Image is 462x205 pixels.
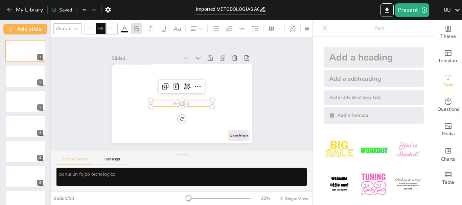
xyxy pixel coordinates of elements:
[37,79,43,85] div: 2
[144,21,202,66] div: Slide 1
[438,57,459,65] span: Template
[53,195,186,202] div: Slide 1 / 10
[392,134,424,166] img: 3.jpeg
[440,33,456,40] span: Theme
[324,169,355,200] img: 4.jpeg
[380,3,394,17] button: Export to PowerPoint
[324,90,424,105] div: Add a little bit of body text
[54,24,73,33] div: Akatab
[441,156,455,163] span: Charts
[330,20,428,36] p: Text
[358,169,389,200] img: 5.jpeg
[37,130,43,136] div: 4
[285,196,308,201] span: Single View
[287,23,298,34] div: Text effects
[257,195,274,202] div: 22 %
[97,157,127,164] button: Transcript
[5,140,45,163] div: 5
[23,50,28,52] span: Heading
[5,165,45,188] div: 6
[435,93,462,118] div: Get real-time input from your audience
[303,23,311,34] div: Border settings
[324,70,424,87] div: Add a subheading
[37,54,43,60] div: 1
[167,94,185,110] span: Heading
[37,104,43,110] div: 3
[267,23,282,34] div: Column Count
[435,69,462,93] div: Add text boxes
[37,180,43,186] div: 6
[5,40,45,62] div: 1
[5,4,46,15] button: My Library
[3,24,47,34] button: Add slide
[435,45,462,69] div: Add ready made slides
[442,130,455,137] span: Media
[37,155,43,161] div: 5
[5,115,45,137] div: 4
[435,142,462,166] div: Add charts and graphs
[324,134,355,166] img: 1.jpeg
[441,4,453,16] div: u u
[56,157,94,164] button: Speaker Notes
[392,169,424,200] img: 6.jpeg
[435,166,462,190] div: Add a table
[441,3,453,17] button: u u
[196,4,259,14] input: Insert title
[443,81,453,89] span: Text
[5,65,45,87] div: 2
[435,20,462,45] div: Change the overall theme
[358,134,389,166] img: 2.jpeg
[56,168,307,186] textarea: ponle un fojdo tecnologico
[395,3,429,17] button: Present
[435,118,462,142] div: Add images, graphics, shapes or video
[324,47,424,68] div: Add a heading
[324,107,424,124] div: Add a formula
[442,179,454,186] span: Table
[5,90,45,112] div: 3
[51,7,72,13] div: Saved
[437,106,459,113] span: Questions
